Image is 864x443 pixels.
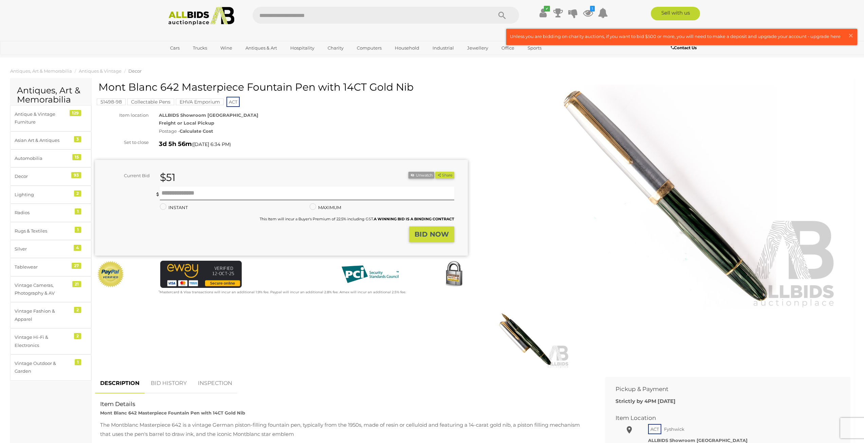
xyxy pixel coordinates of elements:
strong: ALLBIDS Showroom [GEOGRAPHIC_DATA] [648,438,748,443]
h2: Antiques, Art & Memorabilia [17,86,85,105]
div: 1 [75,227,81,233]
small: Mastercard & Visa transactions will incur an additional 1.9% fee. Paypal will incur an additional... [159,290,406,294]
h1: Mont Blanc 642 Masterpiece Fountain Pen with 14CT Gold Nib [98,81,466,93]
img: eWAY Payment Gateway [160,261,242,288]
strong: BID NOW [415,230,449,238]
div: Rugs & Textiles [15,227,71,235]
a: Collectable Pens [127,99,174,105]
h2: Item Location [615,415,830,421]
p: The Montblanc Masterpiece 642 is a vintage German piston-filling fountain pen, typically from the... [100,420,590,439]
div: 1 [75,208,81,215]
a: Sell with us [651,7,700,20]
mark: 51498-98 [97,98,126,105]
span: ACT [226,97,240,107]
label: MAXIMUM [310,204,341,211]
a: 1 [583,7,593,19]
a: INSPECTION [193,373,237,393]
span: ( ) [192,142,231,147]
strong: Mont Blanc 642 Masterpiece Fountain Pen with 14CT Gold Nib [100,410,245,416]
span: [DATE] 6:34 PM [193,141,229,147]
a: Antique & Vintage Furniture 129 [10,105,91,131]
h2: Pickup & Payment [615,386,830,392]
div: Postage - [159,127,468,135]
a: Contact Us [671,44,698,52]
a: Cars [166,42,184,54]
a: ✔ [538,7,548,19]
small: This Item will incur a Buyer's Premium of 22.5% including GST. [260,217,454,221]
a: Decor [128,68,142,74]
div: Vintage Hi-Fi & Electronics [15,333,71,349]
h2: Item Details [100,401,590,407]
div: Item location [90,111,154,119]
div: Asian Art & Antiques [15,136,71,144]
a: Rugs & Textiles 1 [10,222,91,240]
img: Mont Blanc 642 Masterpiece Fountain Pen with 14CT Gold Nib [480,311,569,368]
strong: $51 [160,171,176,184]
span: × [848,29,854,42]
div: 129 [70,110,81,116]
a: Tablewear 27 [10,258,91,276]
div: Set to close [90,139,154,146]
a: Industrial [428,42,458,54]
i: ✔ [544,6,550,12]
div: Tablewear [15,263,71,271]
div: 21 [72,281,81,287]
div: 4 [74,245,81,251]
label: INSTANT [160,204,188,211]
a: Radios 1 [10,204,91,222]
img: PCI DSS compliant [336,261,404,288]
button: Search [485,7,519,24]
a: Computers [352,42,386,54]
div: 2 [74,333,81,339]
a: Office [497,42,519,54]
strong: Freight or Local Pickup [159,120,214,126]
span: Fyshwick [662,425,686,433]
mark: Collectable Pens [127,98,174,105]
div: Silver [15,245,71,253]
a: Antiques & Art [241,42,281,54]
b: Strictly by 4PM [DATE] [615,398,676,404]
a: Vintage Fashion & Apparel 2 [10,302,91,328]
a: Vintage Hi-Fi & Electronics 2 [10,328,91,354]
button: Unwatch [408,172,434,179]
div: 1 [75,359,81,365]
img: Allbids.com.au [165,7,238,25]
a: Decor 93 [10,167,91,185]
div: 3 [74,136,81,142]
a: Silver 4 [10,240,91,258]
img: Secured by Rapid SSL [440,261,467,288]
a: Hospitality [286,42,319,54]
button: Share [435,172,454,179]
strong: Calculate Cost [180,128,213,134]
div: 2 [74,307,81,313]
img: Official PayPal Seal [97,261,125,288]
a: Charity [323,42,348,54]
div: 15 [72,154,81,160]
a: Trucks [188,42,212,54]
a: Jewellery [463,42,493,54]
div: 2 [74,190,81,197]
a: Vintage Outdoor & Garden 1 [10,354,91,381]
div: Vintage Outdoor & Garden [15,359,71,375]
mark: EHVA Emporium [176,98,224,105]
div: Vintage Cameras, Photography & AV [15,281,71,297]
a: BID HISTORY [146,373,192,393]
div: Vintage Fashion & Apparel [15,307,71,323]
li: Unwatch this item [408,172,434,179]
div: 93 [71,172,81,178]
a: Vintage Cameras, Photography & AV 21 [10,276,91,302]
a: EHVA Emporium [176,99,224,105]
div: 27 [72,263,81,269]
span: Antiques, Art & Memorabilia [10,68,72,74]
div: Lighting [15,191,71,199]
a: Sports [523,42,546,54]
span: ACT [648,424,661,434]
a: Household [390,42,424,54]
a: Wine [216,42,237,54]
strong: ALLBIDS Showroom [GEOGRAPHIC_DATA] [159,112,258,118]
a: Automobilia 15 [10,149,91,167]
div: Radios [15,209,71,217]
strong: 3d 5h 56m [159,140,192,148]
a: Lighting 2 [10,186,91,204]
